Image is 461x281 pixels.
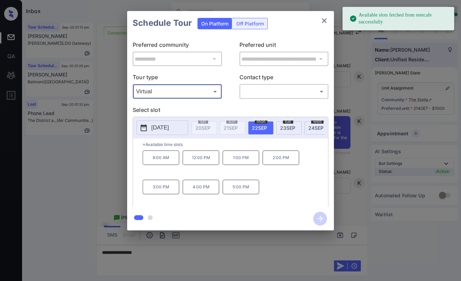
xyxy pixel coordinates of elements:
div: date-select [276,121,302,135]
span: tue [283,119,293,124]
div: Virtual [134,86,220,97]
p: 2:00 PM [263,150,299,165]
h2: Schedule Tour [127,11,197,35]
button: btn-next [309,210,331,228]
span: 22 SEP [252,125,267,131]
span: 24 SEP [308,125,324,131]
p: 12:00 PM [183,150,219,165]
p: 4:00 PM [183,180,219,194]
span: 23 SEP [280,125,295,131]
div: Available slots fetched from rentcafe successfully [349,9,449,28]
p: 5:00 PM [223,180,259,194]
span: mon [255,119,267,124]
p: [DATE] [151,124,169,132]
p: Preferred community [133,41,222,52]
div: date-select [248,121,274,135]
button: close [317,14,331,28]
div: Off Platform [233,18,267,29]
span: wed [311,119,324,124]
div: date-select [305,121,330,135]
p: 1:00 PM [223,150,259,165]
p: 8:00 AM [143,150,179,165]
p: Tour type [133,73,222,84]
div: On Platform [198,18,232,29]
p: 3:00 PM [143,180,179,194]
p: Preferred unit [239,41,329,52]
p: Contact type [239,73,329,84]
p: Select slot [133,106,328,117]
button: [DATE] [136,121,188,135]
p: *Available time slots [143,138,328,150]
